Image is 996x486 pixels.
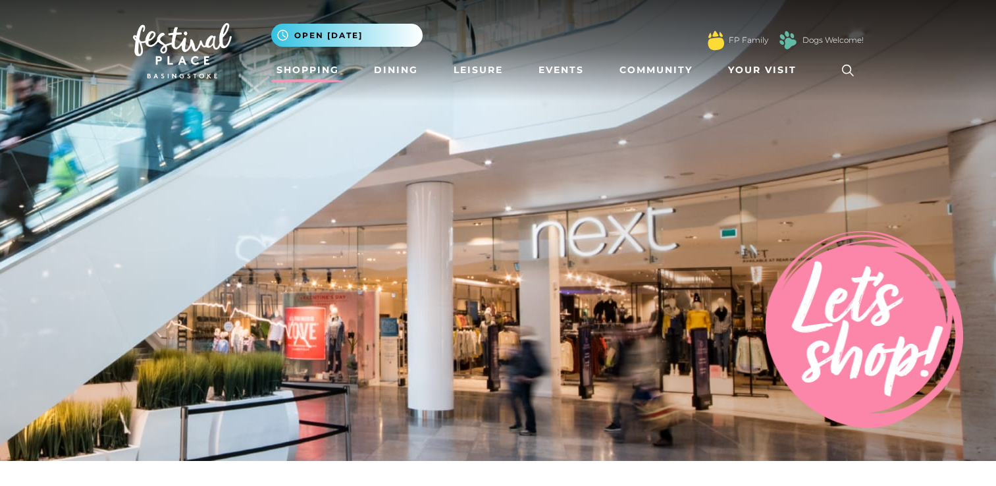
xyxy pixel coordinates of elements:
[723,58,808,82] a: Your Visit
[614,58,698,82] a: Community
[802,34,864,46] a: Dogs Welcome!
[729,34,768,46] a: FP Family
[448,58,508,82] a: Leisure
[294,30,363,41] span: Open [DATE]
[271,58,344,82] a: Shopping
[728,63,797,77] span: Your Visit
[533,58,589,82] a: Events
[133,23,232,78] img: Festival Place Logo
[271,24,423,47] button: Open [DATE]
[369,58,423,82] a: Dining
